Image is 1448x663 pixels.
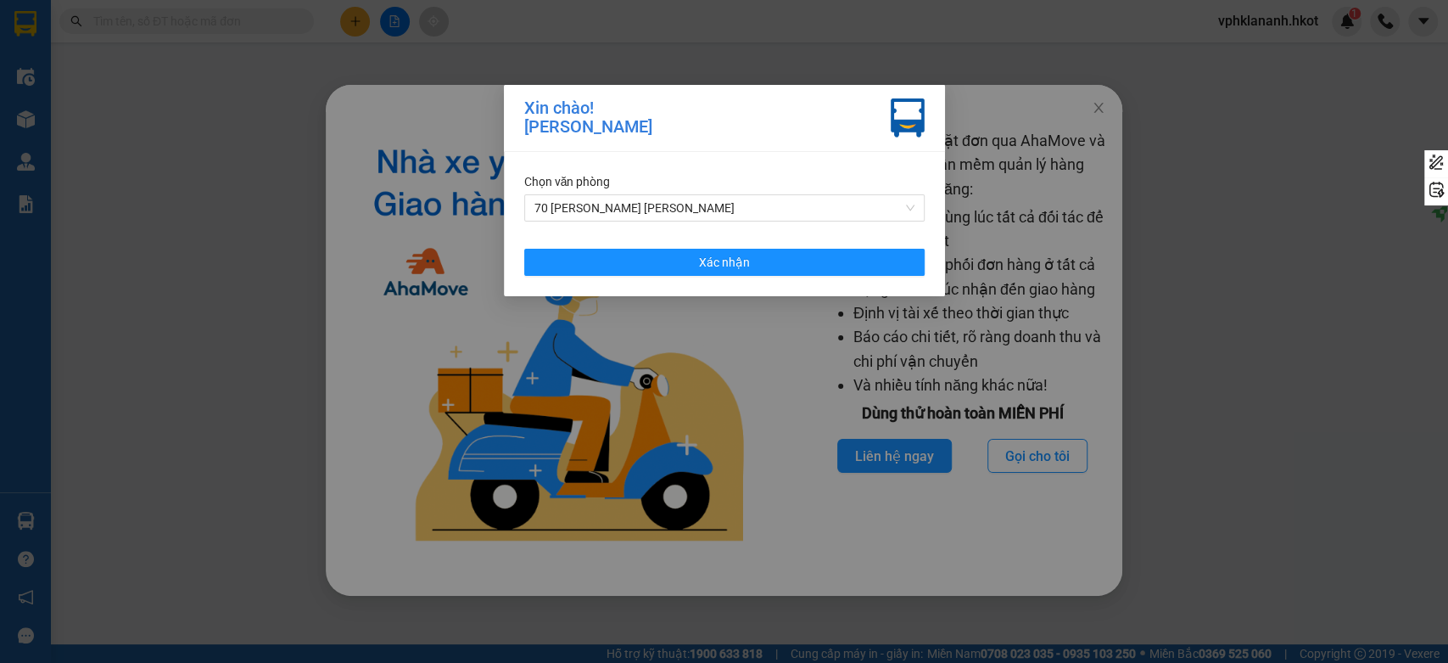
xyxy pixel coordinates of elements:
[524,249,925,276] button: Xác nhận
[699,253,750,272] span: Xác nhận
[524,172,925,191] div: Chọn văn phòng
[524,98,652,138] div: Xin chào! [PERSON_NAME]
[891,98,925,138] img: vxr-icon
[534,195,914,221] span: 70 Nguyễn Hữu Huân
